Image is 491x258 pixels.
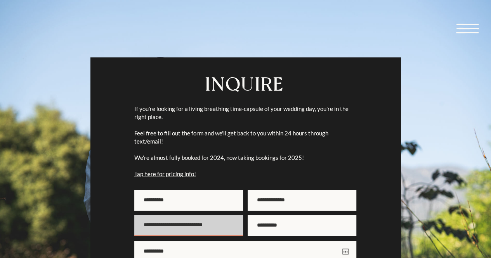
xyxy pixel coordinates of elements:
span: Tap here for pricing info! [134,170,196,177]
span: If you're looking for a living breathing time-capsule of your wedding day, you're in the right pl... [134,105,349,153]
button: Open calendar [342,248,349,255]
span: INQUIRE [206,73,285,95]
a: Tap here for pricing info! [134,171,196,177]
span: We're almost fully booked for 2024, now taking bookings for 2025! [134,154,304,161]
